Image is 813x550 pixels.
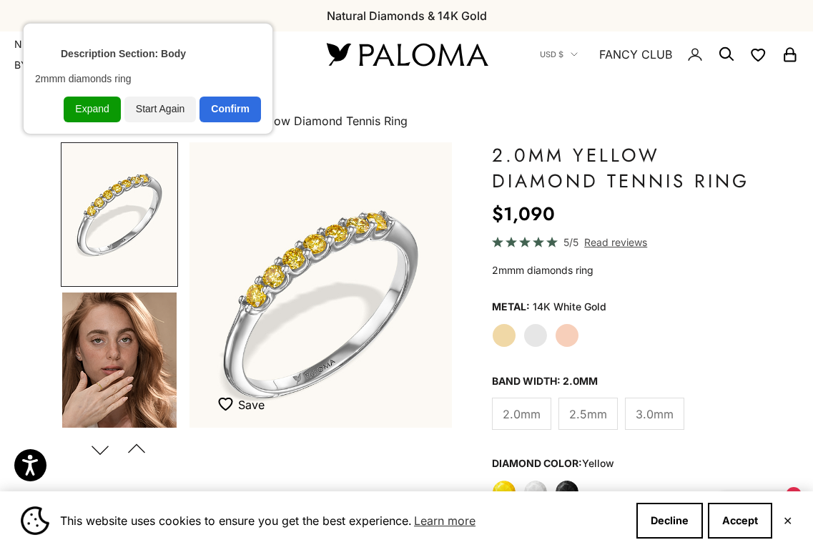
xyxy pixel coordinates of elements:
[189,142,451,466] img: #WhiteGold
[14,58,66,72] summary: By Color
[540,48,563,61] span: USD $
[61,142,178,287] button: Go to item 2
[62,144,177,285] img: #WhiteGold
[199,97,261,122] div: Confirm
[61,291,178,436] button: Go to item 4
[218,397,265,413] button: Save
[64,97,120,122] div: Expand
[62,293,177,434] img: #YellowGold #WhiteGold #RoseGold
[636,405,674,423] span: 3.0mm
[61,47,186,60] div: Description Section: Body
[21,506,49,535] img: Cookie banner
[540,31,799,77] nav: Secondary navigation
[599,45,672,64] a: FANCY CLUB
[492,370,598,392] legend: Band Width: 2.0mm
[492,142,752,194] h1: 2.0mm Yellow Diamond Tennis Ring
[563,234,578,250] span: 5/5
[327,6,487,25] p: Natural Diamonds & 14K Gold
[60,510,625,531] span: This website uses cookies to ensure you get the best experience.
[492,262,752,279] p: 2mmm diamonds ring
[533,296,606,318] variant-option-value: 14K White Gold
[189,142,451,466] div: Item 2 of 13
[708,503,772,539] button: Accept
[218,397,238,411] img: wishlist
[569,405,607,423] span: 2.5mm
[540,48,578,61] button: USD $
[61,112,752,132] nav: breadcrumbs
[783,516,792,525] button: Close
[14,37,292,72] nav: Primary navigation
[35,44,49,64] div: <
[492,296,530,318] legend: Metal:
[14,37,89,51] a: NEW ARRIVALS
[492,234,752,250] a: 5/5 Read reviews
[213,114,408,128] span: 2.0mm Yellow Diamond Tennis Ring
[584,234,647,250] span: Read reviews
[582,457,614,469] variant-option-value: yellow
[412,510,478,531] a: Learn more
[503,405,541,423] span: 2.0mm
[35,72,261,85] div: 2mmm diamonds ring
[124,97,197,122] div: Start Again
[492,200,555,228] sale-price: $1,090
[636,503,703,539] button: Decline
[492,453,614,474] legend: Diamond Color:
